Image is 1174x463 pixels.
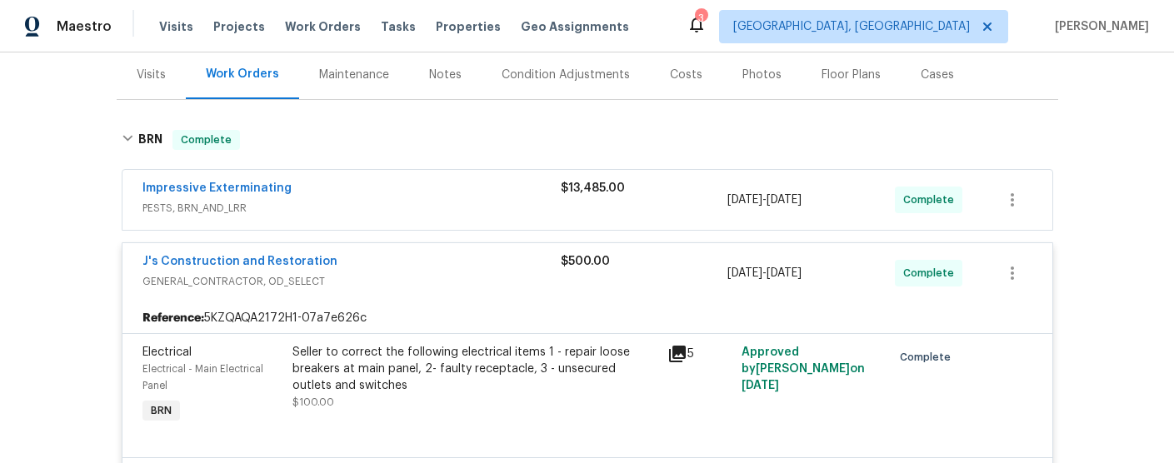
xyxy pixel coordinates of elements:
[727,265,802,281] span: -
[521,18,629,35] span: Geo Assignments
[319,67,389,83] div: Maintenance
[733,18,970,35] span: [GEOGRAPHIC_DATA], [GEOGRAPHIC_DATA]
[900,349,957,366] span: Complete
[142,256,337,267] a: J's Construction and Restoration
[742,380,779,391] span: [DATE]
[122,303,1052,333] div: 5KZQAQA2172H1-07a7e626c
[921,67,954,83] div: Cases
[429,67,462,83] div: Notes
[903,265,961,281] span: Complete
[142,364,263,391] span: Electrical - Main Electrical Panel
[159,18,193,35] span: Visits
[285,18,361,35] span: Work Orders
[767,267,802,279] span: [DATE]
[142,346,192,358] span: Electrical
[142,200,561,217] span: PESTS, BRN_AND_LRR
[667,344,732,364] div: 5
[142,310,204,326] b: Reference:
[561,182,625,194] span: $13,485.00
[213,18,265,35] span: Projects
[727,194,762,206] span: [DATE]
[742,67,782,83] div: Photos
[117,113,1058,167] div: BRN Complete
[670,67,702,83] div: Costs
[502,67,630,83] div: Condition Adjustments
[767,194,802,206] span: [DATE]
[142,273,561,290] span: GENERAL_CONTRACTOR, OD_SELECT
[206,66,279,82] div: Work Orders
[436,18,501,35] span: Properties
[822,67,881,83] div: Floor Plans
[138,130,162,150] h6: BRN
[144,402,178,419] span: BRN
[903,192,961,208] span: Complete
[292,397,334,407] span: $100.00
[292,344,657,394] div: Seller to correct the following electrical items 1 - repair loose breakers at main panel, 2- faul...
[142,182,292,194] a: Impressive Exterminating
[695,10,707,27] div: 3
[137,67,166,83] div: Visits
[742,346,865,391] span: Approved by [PERSON_NAME] on
[57,18,112,35] span: Maestro
[727,192,802,208] span: -
[561,256,610,267] span: $500.00
[174,132,238,148] span: Complete
[381,21,416,32] span: Tasks
[1048,18,1149,35] span: [PERSON_NAME]
[727,267,762,279] span: [DATE]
